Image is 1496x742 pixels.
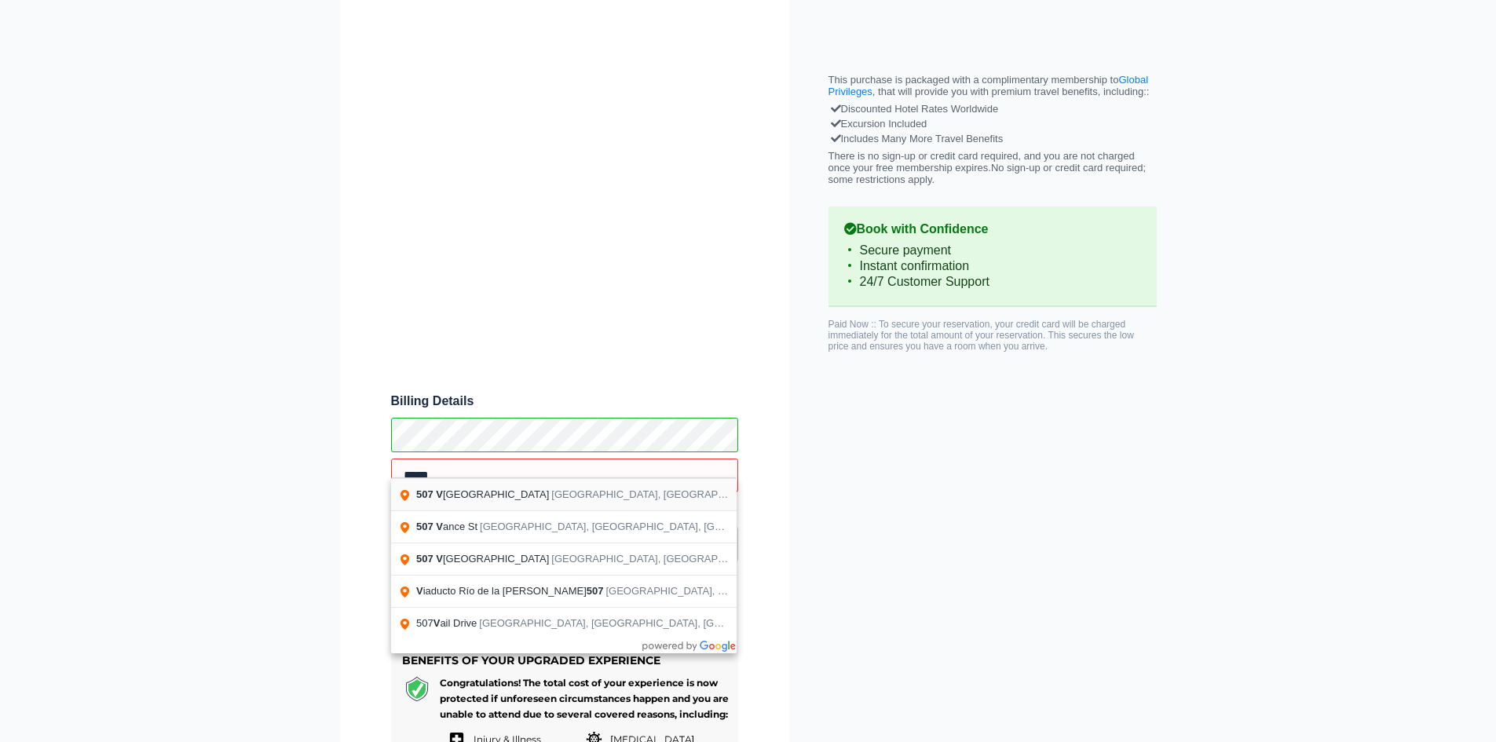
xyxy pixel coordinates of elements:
li: Instant confirmation [844,258,1141,274]
span: 507 [587,585,604,597]
a: Global Privileges [828,74,1149,97]
span: Billing Details [391,394,738,408]
span: V [433,617,441,629]
span: 507 [416,488,433,500]
span: [GEOGRAPHIC_DATA] [416,553,551,565]
span: [GEOGRAPHIC_DATA], [GEOGRAPHIC_DATA], [GEOGRAPHIC_DATA] [551,488,881,500]
li: Secure payment [844,243,1141,258]
span: [GEOGRAPHIC_DATA], [GEOGRAPHIC_DATA], [GEOGRAPHIC_DATA] [480,521,810,532]
p: There is no sign-up or credit card required, and you are not charged once your free membership ex... [828,150,1157,185]
p: This purchase is packaged with a complimentary membership to , that will provide you with premium... [828,74,1157,97]
span: [GEOGRAPHIC_DATA], [GEOGRAPHIC_DATA], [GEOGRAPHIC_DATA] [479,617,809,629]
span: iaducto Río de la [PERSON_NAME] [416,585,605,597]
span: Paid Now :: To secure your reservation, your credit card will be charged immediately for the tota... [828,319,1134,352]
span: 507 V [416,553,443,565]
div: Excursion Included [832,116,1153,131]
span: 507 ail Drive [416,617,479,629]
li: 24/7 Customer Support [844,274,1141,290]
div: Includes Many More Travel Benefits [832,131,1153,146]
span: V [416,585,423,597]
span: ance St [416,521,480,532]
span: [GEOGRAPHIC_DATA] [416,488,551,500]
span: 507 [416,521,433,532]
span: [GEOGRAPHIC_DATA], [GEOGRAPHIC_DATA], [GEOGRAPHIC_DATA] [551,553,881,565]
iframe: PayPal Message 1 [828,11,1157,41]
span: No sign-up or credit card required; some restrictions apply. [828,162,1147,185]
span: [GEOGRAPHIC_DATA], [GEOGRAPHIC_DATA], [GEOGRAPHIC_DATA], [GEOGRAPHIC_DATA] [605,585,1048,597]
span: V [436,488,443,500]
div: Discounted Hotel Rates Worldwide [832,101,1153,116]
span: V [436,521,443,532]
b: Book with Confidence [844,222,1141,236]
